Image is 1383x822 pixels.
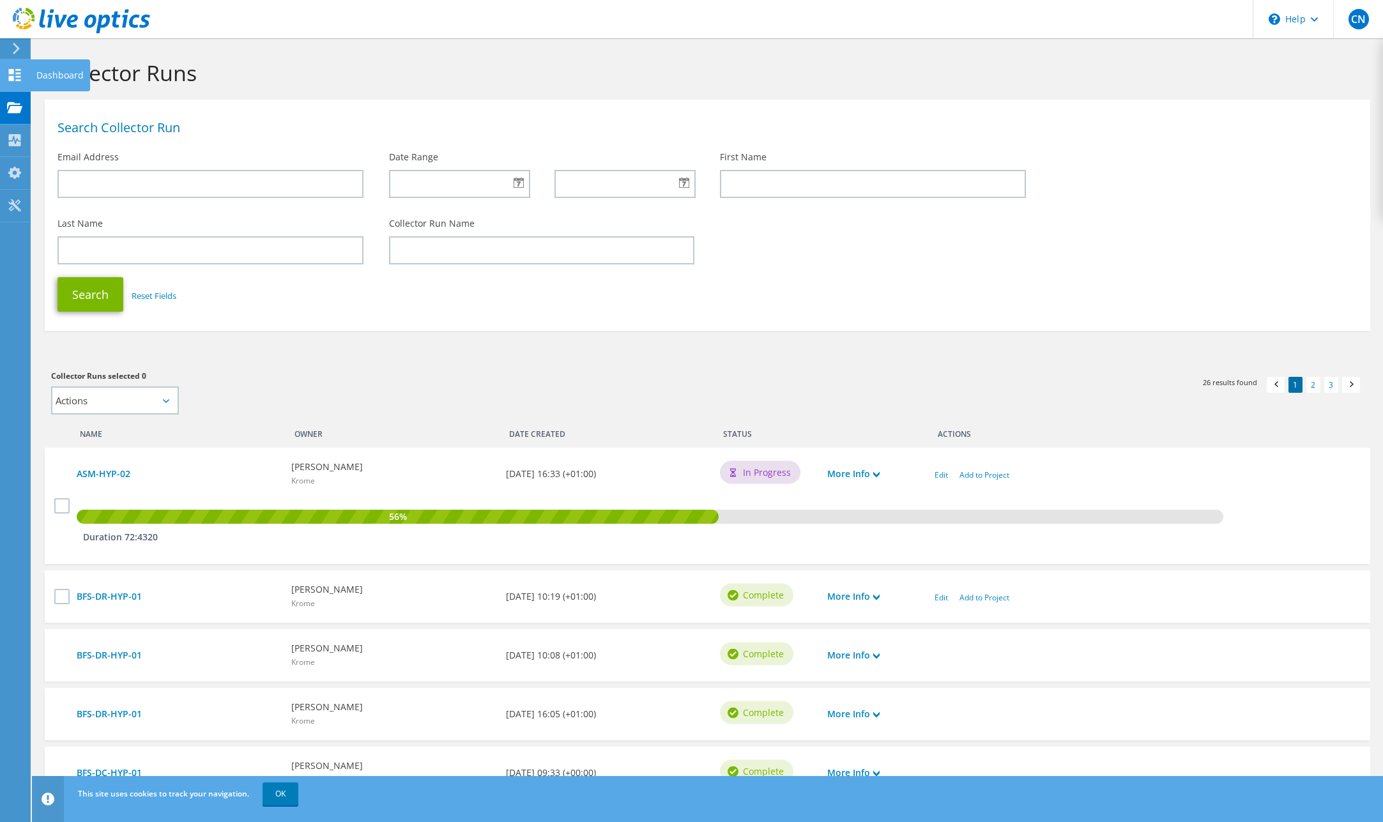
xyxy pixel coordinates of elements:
span: Krome [291,598,315,609]
label: Date Range [389,151,438,164]
div: Dashboard [30,59,90,91]
a: Edit [935,469,948,480]
div: 56% [77,510,719,524]
div: Status [714,421,821,441]
a: BFS-DR-HYP-01 [77,648,279,662]
a: Add to Project [959,592,1009,603]
span: Complete [743,706,784,720]
span: Complete [743,647,784,661]
a: ASM-HYP-02 [77,467,279,481]
label: Email Address [57,151,119,164]
span: Krome [291,657,315,667]
b: [PERSON_NAME] [291,460,363,474]
a: BFS-DR-HYP-01 [77,590,279,604]
a: More Info [827,766,880,780]
b: [PERSON_NAME] [291,641,363,655]
a: More Info [827,590,880,604]
span: Complete [743,588,784,602]
label: First Name [720,151,767,164]
span: Duration 72:4320 [83,531,158,543]
b: [PERSON_NAME] [291,582,363,597]
a: More Info [827,707,880,721]
button: Search [57,277,123,312]
span: Krome [291,475,315,486]
b: [DATE] 10:19 (+01:00) [506,590,596,604]
span: CN [1349,9,1369,29]
h3: Collector Runs selected 0 [51,369,694,383]
span: 26 results found [1203,377,1257,388]
b: [PERSON_NAME] [291,759,363,773]
span: Krome [291,774,315,785]
span: This site uses cookies to track your navigation. [78,788,249,799]
a: Reset Fields [132,290,176,301]
a: Add to Project [959,469,1009,480]
svg: \n [1269,13,1280,25]
span: In Progress [743,466,791,480]
div: Actions [928,421,1357,441]
a: 1 [1288,377,1303,393]
b: [DATE] 16:33 (+01:00) [506,467,596,481]
a: OK [263,782,298,805]
a: More Info [827,467,880,481]
a: Edit [935,592,948,603]
h1: Search Collector Run [57,121,1351,134]
div: Owner [285,421,500,441]
a: BFS-DC-HYP-01 [77,766,279,780]
label: Collector Run Name [389,217,475,230]
b: [PERSON_NAME] [291,700,363,714]
span: Krome [291,715,315,726]
a: More Info [827,648,880,662]
a: BFS-DR-HYP-01 [77,707,279,721]
b: [DATE] 09:33 (+00:00) [506,766,596,780]
h1: Collector Runs [51,59,1357,86]
b: [DATE] 16:05 (+01:00) [506,707,596,721]
a: 2 [1306,377,1320,393]
label: Last Name [57,217,103,230]
div: Date Created [500,421,714,441]
div: Name [70,421,285,441]
b: [DATE] 10:08 (+01:00) [506,648,596,662]
a: 3 [1324,377,1338,393]
span: Complete [743,765,784,779]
